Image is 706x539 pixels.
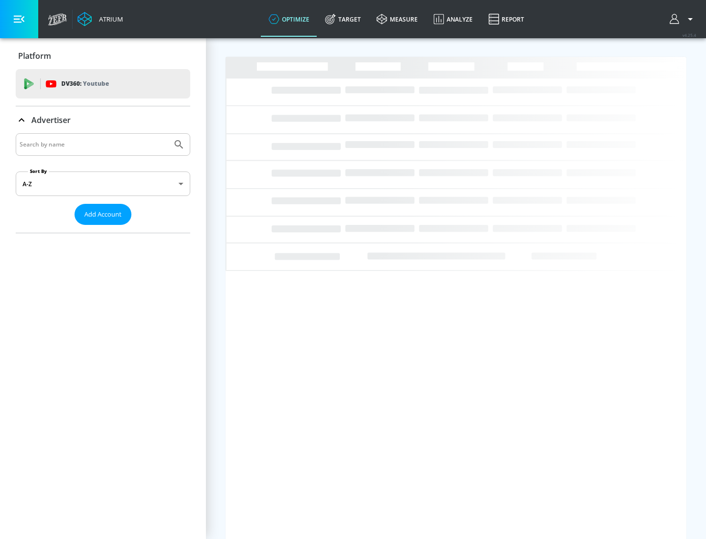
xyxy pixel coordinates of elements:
[480,1,532,37] a: Report
[77,12,123,26] a: Atrium
[317,1,369,37] a: Target
[18,50,51,61] p: Platform
[16,225,190,233] nav: list of Advertiser
[20,138,168,151] input: Search by name
[426,1,480,37] a: Analyze
[16,69,190,98] div: DV360: Youtube
[83,78,109,89] p: Youtube
[16,133,190,233] div: Advertiser
[261,1,317,37] a: optimize
[75,204,131,225] button: Add Account
[16,171,190,196] div: A-Z
[84,209,122,220] span: Add Account
[95,15,123,24] div: Atrium
[16,106,190,134] div: Advertiser
[61,78,109,89] p: DV360:
[16,42,190,70] div: Platform
[31,115,71,125] p: Advertiser
[28,168,49,174] label: Sort By
[682,32,696,38] span: v 4.25.4
[369,1,426,37] a: measure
